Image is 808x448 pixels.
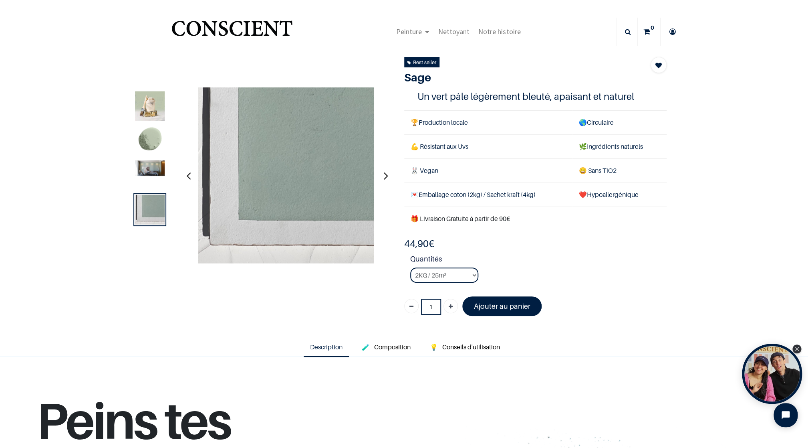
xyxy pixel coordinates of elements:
[442,343,500,351] span: Conseils d'utilisation
[443,299,458,313] a: Ajouter
[462,296,542,316] a: Ajouter au panier
[404,238,434,249] b: €
[579,142,587,150] span: 🌿
[411,166,438,174] span: 🐰 Vegan
[767,396,804,434] iframe: Tidio Chat
[579,118,587,126] span: 🌎
[392,18,434,46] a: Peinture
[474,302,530,310] font: Ajouter au panier
[572,110,667,134] td: Circulaire
[411,118,419,126] span: 🏆
[651,57,667,73] button: Add to wishlist
[404,238,429,249] span: 44,90
[135,160,165,176] img: Product image
[638,18,660,46] a: 0
[438,27,469,36] span: Nettoyant
[430,343,438,351] span: 💡
[404,71,627,84] h1: Sage
[198,87,374,264] img: Product image
[572,159,667,183] td: ans TiO2
[742,344,802,404] div: Open Tolstoy widget
[170,16,294,48] img: Conscient
[579,166,592,174] span: 😄 S
[417,90,653,103] h4: Un vert pâle légèrement bleuté, apaisant et naturel
[742,344,802,404] div: Open Tolstoy
[478,27,520,36] span: Notre histoire
[310,343,343,351] span: Description
[396,27,422,36] span: Peinture
[572,134,667,158] td: Ingrédients naturels
[655,61,662,70] span: Add to wishlist
[135,91,165,121] img: Product image
[135,195,165,224] img: Product image
[374,343,411,351] span: Composition
[404,183,572,207] td: Emballage coton (2kg) / Sachet kraft (4kg)
[411,191,419,199] span: 💌
[404,299,419,313] a: Supprimer
[410,253,667,268] strong: Quantités
[407,58,436,67] div: Best seller
[792,345,801,353] div: Close Tolstoy widget
[411,215,510,223] font: 🎁 Livraison Gratuite à partir de 90€
[170,16,294,48] a: Logo of Conscient
[404,110,572,134] td: Production locale
[742,344,802,404] div: Tolstoy bubble widget
[362,343,370,351] span: 🧪
[572,183,667,207] td: ❤️Hypoallergénique
[135,126,165,155] img: Product image
[411,142,468,150] span: 💪 Résistant aux Uvs
[649,24,656,32] sup: 0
